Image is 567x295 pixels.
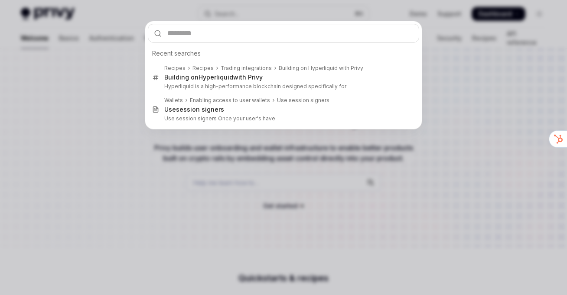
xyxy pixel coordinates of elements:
[164,73,263,81] div: Building on with Privy
[277,97,329,104] div: Use session signers
[164,97,183,104] div: Wallets
[152,49,201,58] span: Recent searches
[199,73,233,81] b: Hyperliquid
[279,65,363,72] div: Building on Hyperliquid with Privy
[192,65,214,72] div: Recipes
[221,65,272,72] div: Trading integrations
[176,106,224,113] b: session signers
[164,115,401,122] p: Use session signers Once your user's have
[164,65,186,72] div: Recipes
[164,83,401,90] p: Hyperliquid is a high-performance blockchain designed specifically for
[190,97,270,104] div: Enabling access to user wallets
[164,106,224,113] div: Use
